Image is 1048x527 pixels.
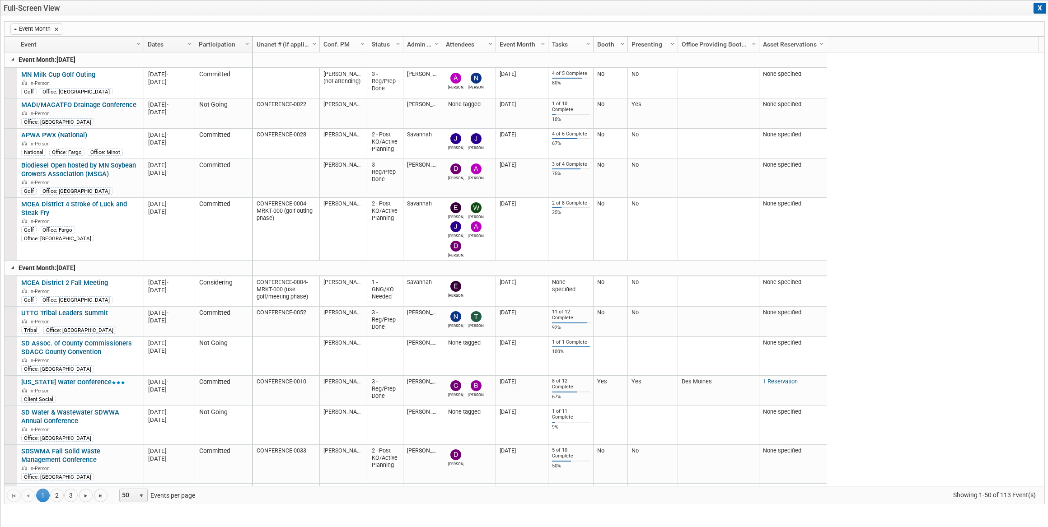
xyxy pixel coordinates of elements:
a: Dates [148,37,189,52]
div: Office: [GEOGRAPHIC_DATA] [21,235,94,242]
img: In-Person Event [22,141,27,145]
td: CONFERENCE-0033 [253,445,319,484]
div: Office: [GEOGRAPHIC_DATA] [40,187,112,195]
td: [DATE] [496,406,548,445]
td: No [627,159,678,198]
div: 67% [552,394,590,400]
td: No [627,198,678,261]
div: Bret Zimmerman [468,391,484,397]
td: Committed [195,129,252,159]
div: [DATE] [148,101,191,108]
div: 9% [552,424,590,430]
a: Biodiesel Open hosted by MN Soybean Growers Association (MSGA) [21,161,136,178]
td: Not Going [195,337,252,376]
td: [PERSON_NAME] [319,276,368,307]
a: Column Settings [310,37,320,50]
div: [DATE] [148,309,191,317]
div: 25% [552,210,590,216]
div: [DATE] [148,200,191,208]
div: Office: [GEOGRAPHIC_DATA] [21,118,94,126]
a: Column Settings [358,37,368,50]
a: Status [372,37,397,52]
div: Golf [21,226,37,233]
div: Aaron Frankl [468,174,484,180]
span: - [167,448,168,454]
a: 1 Reservation [763,378,798,385]
div: Aaron Frankl [448,84,464,89]
span: - [167,340,168,346]
td: 1 - GNG/KO Needed [368,276,403,307]
td: Yes [627,376,678,406]
a: Column Settings [618,37,628,50]
img: In-Person Event [22,427,27,431]
div: Office: [GEOGRAPHIC_DATA] [40,296,112,303]
img: Aaron Frankl [450,73,461,84]
td: CONFERENCE-0028 [253,129,319,159]
img: Jerry Bents [450,133,461,144]
div: 92% [552,325,590,331]
td: [PERSON_NAME] [403,159,442,198]
span: - [167,201,168,207]
img: erik hove [450,281,461,292]
a: UTTC Tribal Leaders Summit [21,309,108,317]
span: Column Settings [750,40,758,47]
td: [PERSON_NAME] [319,198,368,261]
img: erik hove [450,202,461,213]
div: Nathaniel Baeumler [468,84,484,89]
img: Drew Kessler [450,163,461,174]
img: Adam Ruud [471,221,482,232]
div: Adam Ruud [468,232,484,238]
img: Jeremy McLaughlin [450,221,461,232]
span: In-Person [29,319,52,325]
span: Column Settings [487,40,494,47]
span: 50 [120,489,135,502]
a: APWA PWX (National) [21,131,87,139]
a: Participation [199,37,246,52]
a: SDSWMA Fall Solid Waste Management Conference [21,447,100,464]
img: In-Person Event [22,358,27,362]
a: Column Settings [393,37,403,50]
td: [DATE] [496,307,548,337]
a: Column Settings [243,37,253,50]
img: In-Person Event [22,289,27,293]
td: [DATE] [496,484,548,514]
td: CONFERENCE-0022 [253,98,319,129]
a: Go to the previous page [21,489,35,502]
p: Event Month: [DATE] [5,55,79,65]
img: In-Person Event [22,111,27,115]
td: No [593,307,627,337]
td: Yes [593,376,627,406]
img: Nathaniel Baeumler [471,73,482,84]
div: Office: Minot [88,149,123,156]
span: - [167,279,168,286]
div: 67% [552,140,590,147]
div: Tyson Jeannotte [468,322,484,328]
div: Golf [21,187,37,195]
td: No [627,484,678,514]
span: - [167,309,168,316]
td: [PERSON_NAME] [319,129,368,159]
div: [DATE] [148,108,191,116]
div: Neil Ausstin [448,322,464,328]
span: None specified [763,447,801,454]
span: Go to the next page [82,492,89,499]
td: [PERSON_NAME] [403,406,442,445]
div: Office: Fargo [40,226,75,233]
div: 1 of 11 Complete [552,408,590,420]
td: [PERSON_NAME] [319,445,368,484]
td: Committed [195,445,252,484]
a: Column Settings [668,37,678,50]
td: [DATE] [496,337,548,376]
a: (sorted ascending)Event Month [13,25,51,33]
td: [DATE] [496,376,548,406]
div: [DATE] [148,78,191,86]
td: 3 - Reg/Prep Done [368,484,403,514]
span: Go to the first page [10,492,17,499]
span: None specified [763,200,801,207]
a: Column Settings [817,37,827,50]
td: No [593,484,627,514]
td: [PERSON_NAME] [403,376,442,406]
span: In-Person [29,111,52,117]
div: Charles Ikenberry [448,391,464,397]
div: [DATE] [148,347,191,354]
